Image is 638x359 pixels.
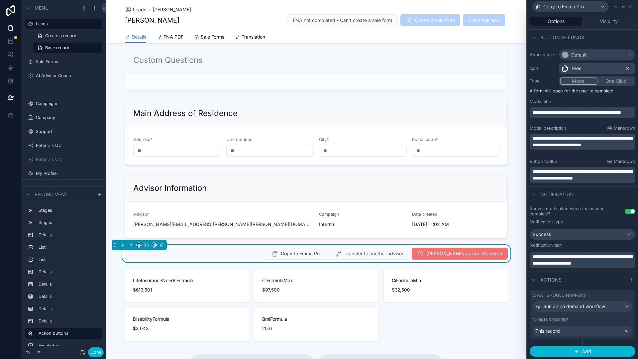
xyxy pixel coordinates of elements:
[532,293,586,298] label: What should happen?
[132,34,146,40] span: Details
[39,257,100,262] label: List
[39,245,100,250] label: List
[530,346,635,357] button: Add
[530,52,556,58] label: Appearance
[194,31,224,44] a: Sale Forms
[532,325,633,337] button: This record
[583,17,636,26] button: Visibility
[39,282,100,287] label: Details
[614,159,635,164] span: Markdown
[36,73,101,78] label: AI Advisor Coach
[36,171,101,176] label: My Profile
[39,220,100,225] label: Stages
[36,59,101,64] label: Sale Forms
[36,143,101,148] label: Referrals QC
[543,303,605,310] span: Run an on demand workflow
[540,34,584,41] span: Button settings
[35,191,67,198] span: Record view
[607,159,635,164] a: Markdown
[540,277,562,283] span: Actions
[530,159,557,164] label: Button tooltip
[530,99,551,104] label: Modal title
[530,126,566,131] label: Modal description
[530,243,562,248] label: Notification text
[530,88,635,96] p: A form will open for the user to complete
[540,191,574,198] span: Notification
[532,301,633,312] button: Run an on demand workflow
[530,17,583,26] button: Options
[530,219,563,225] label: Notification type
[36,101,101,106] label: Campaigns
[532,317,568,323] label: Which record?
[532,1,609,12] button: Copy to Emma Pro
[133,6,146,13] span: Leads
[39,269,100,275] label: Details
[35,5,49,11] span: Menu
[533,231,551,238] span: Success
[45,45,69,51] span: Base record
[560,77,597,85] button: Modal
[571,52,587,58] div: Default
[559,49,635,60] button: Default
[45,33,76,39] span: Create a record
[530,251,635,268] div: scrollable content
[242,34,265,40] span: Translation
[36,157,101,162] label: Referrals ON
[125,31,146,44] a: Details
[36,21,98,27] label: Leads
[33,31,102,41] a: Create a record
[530,206,625,217] div: Show a notification when the actions complete?
[36,115,101,120] label: Company
[39,306,100,311] label: Details
[607,126,635,131] a: Markdown
[153,6,191,13] a: [PERSON_NAME]
[39,343,100,348] label: Highlights
[163,34,183,40] span: FNA PDF
[39,331,97,336] label: Action buttons
[21,202,106,346] div: scrollable content
[35,184,68,191] span: Hidden pages
[530,229,635,240] button: Success
[572,65,581,72] span: Files
[39,232,100,238] label: Details
[535,328,560,334] span: This record
[597,77,634,85] button: One Click
[125,16,179,25] h1: [PERSON_NAME]
[39,294,100,299] label: Details
[39,208,100,213] label: Stages
[235,31,265,44] a: Translation
[582,348,591,354] span: Add
[88,347,104,357] button: Done
[530,78,556,84] label: Type
[543,3,584,10] span: Copy to Emma Pro
[530,107,635,118] div: scrollable content
[36,129,101,134] label: Support
[39,318,100,324] label: Details
[125,6,146,13] a: Leads
[614,126,635,131] span: Markdown
[530,167,635,183] div: scrollable content
[530,134,635,150] div: scrollable content
[157,31,183,44] a: FNA PDF
[33,43,102,53] a: Base record
[201,34,224,40] span: Sale Forms
[530,66,556,71] label: Icon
